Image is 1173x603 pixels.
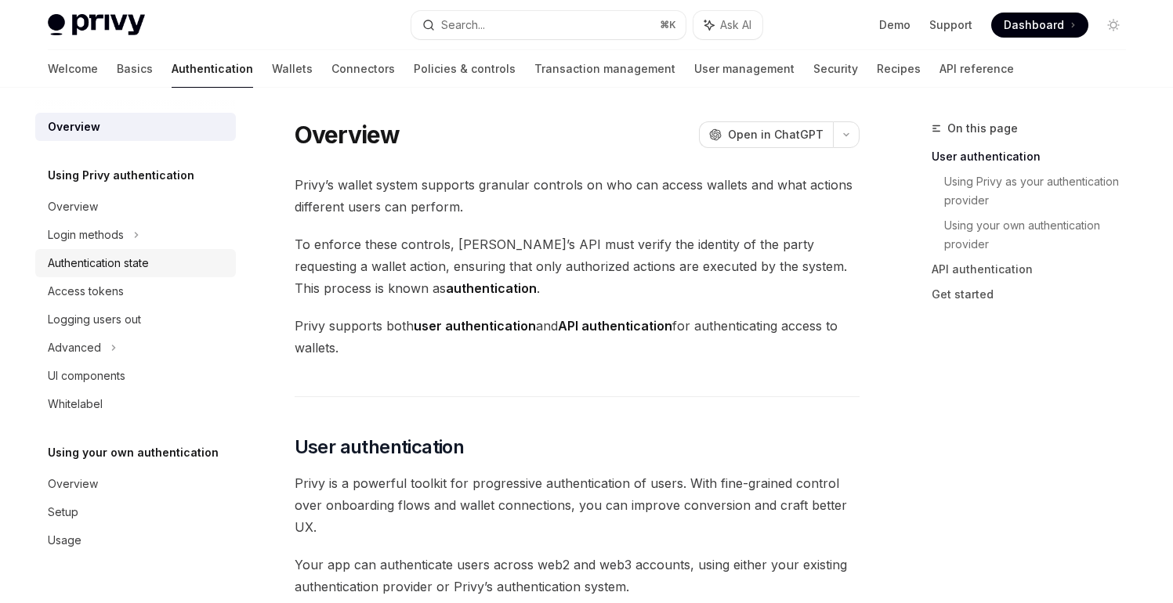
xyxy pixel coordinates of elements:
[48,443,219,462] h5: Using your own authentication
[48,14,145,36] img: light logo
[48,531,81,550] div: Usage
[172,50,253,88] a: Authentication
[35,277,236,305] a: Access tokens
[48,117,100,136] div: Overview
[411,11,686,39] button: Search...⌘K
[932,144,1139,169] a: User authentication
[295,554,860,598] span: Your app can authenticate users across web2 and web3 accounts, using either your existing authent...
[558,318,672,334] strong: API authentication
[295,435,465,460] span: User authentication
[1004,17,1064,33] span: Dashboard
[48,282,124,301] div: Access tokens
[295,121,400,149] h1: Overview
[295,315,860,359] span: Privy supports both and for authenticating access to wallets.
[414,318,536,334] strong: user authentication
[932,257,1139,282] a: API authentication
[48,475,98,493] div: Overview
[35,113,236,141] a: Overview
[414,50,516,88] a: Policies & controls
[48,395,103,413] div: Whitelabel
[877,50,921,88] a: Recipes
[48,226,124,244] div: Login methods
[35,470,236,498] a: Overview
[699,121,833,148] button: Open in ChatGPT
[879,17,911,33] a: Demo
[694,50,795,88] a: User management
[48,166,194,185] h5: Using Privy authentication
[117,50,153,88] a: Basics
[693,11,762,39] button: Ask AI
[932,282,1139,307] a: Get started
[35,498,236,526] a: Setup
[441,16,485,34] div: Search...
[939,50,1014,88] a: API reference
[534,50,675,88] a: Transaction management
[35,390,236,418] a: Whitelabel
[295,472,860,538] span: Privy is a powerful toolkit for progressive authentication of users. With fine-grained control ov...
[295,174,860,218] span: Privy’s wallet system supports granular controls on who can access wallets and what actions diffe...
[35,193,236,221] a: Overview
[48,366,125,385] div: UI components
[48,197,98,216] div: Overview
[35,362,236,390] a: UI components
[728,127,824,143] span: Open in ChatGPT
[813,50,858,88] a: Security
[660,19,676,31] span: ⌘ K
[35,305,236,334] a: Logging users out
[944,169,1139,213] a: Using Privy as your authentication provider
[446,280,537,296] strong: authentication
[720,17,751,33] span: Ask AI
[48,503,78,522] div: Setup
[991,13,1088,38] a: Dashboard
[295,233,860,299] span: To enforce these controls, [PERSON_NAME]’s API must verify the identity of the party requesting a...
[944,213,1139,257] a: Using your own authentication provider
[947,119,1018,138] span: On this page
[272,50,313,88] a: Wallets
[929,17,972,33] a: Support
[48,310,141,329] div: Logging users out
[48,254,149,273] div: Authentication state
[331,50,395,88] a: Connectors
[35,526,236,554] a: Usage
[48,50,98,88] a: Welcome
[35,249,236,277] a: Authentication state
[1101,13,1126,38] button: Toggle dark mode
[48,338,101,357] div: Advanced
